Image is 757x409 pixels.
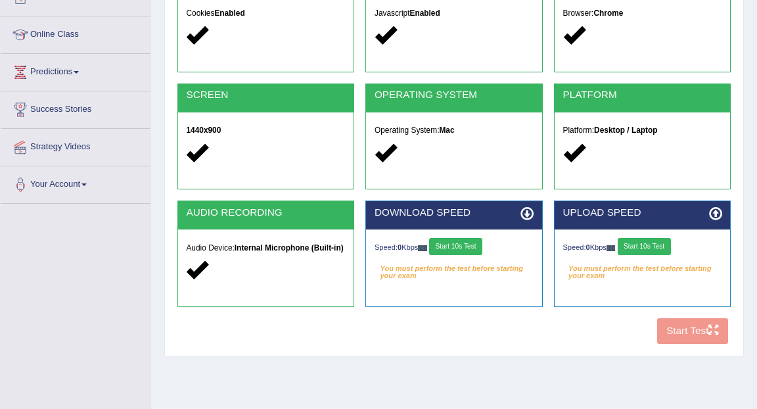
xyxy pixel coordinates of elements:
a: Your Account [1,166,150,199]
strong: Internal Microphone (Built-in) [235,243,344,253]
h2: SCREEN [186,89,345,101]
strong: Enabled [214,9,244,18]
h5: Platform: [563,126,722,135]
h2: DOWNLOAD SPEED [375,207,534,218]
em: You must perform the test before starting your exam [375,261,534,278]
strong: Mac [439,126,454,135]
h5: Cookies [186,9,345,18]
h2: AUDIO RECORDING [186,207,345,218]
a: Strategy Videos [1,129,150,162]
img: ajax-loader-fb-connection.gif [607,245,616,251]
h5: Operating System: [375,126,534,135]
h2: UPLOAD SPEED [563,207,722,218]
img: ajax-loader-fb-connection.gif [418,245,427,251]
strong: 1440x900 [186,126,221,135]
h2: PLATFORM [563,89,722,101]
a: Success Stories [1,91,150,124]
a: Online Class [1,16,150,49]
strong: 0 [398,243,401,251]
h5: Audio Device: [186,244,345,253]
a: Predictions [1,54,150,87]
div: Speed: Kbps [563,238,722,258]
h5: Browser: [563,9,722,18]
strong: 0 [586,243,590,251]
h5: Javascript [375,9,534,18]
strong: Desktop / Laptop [594,126,657,135]
h2: OPERATING SYSTEM [375,89,534,101]
strong: Enabled [410,9,440,18]
button: Start 10s Test [618,238,671,255]
em: You must perform the test before starting your exam [563,261,722,278]
button: Start 10s Test [429,238,482,255]
div: Speed: Kbps [375,238,534,258]
strong: Chrome [593,9,623,18]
